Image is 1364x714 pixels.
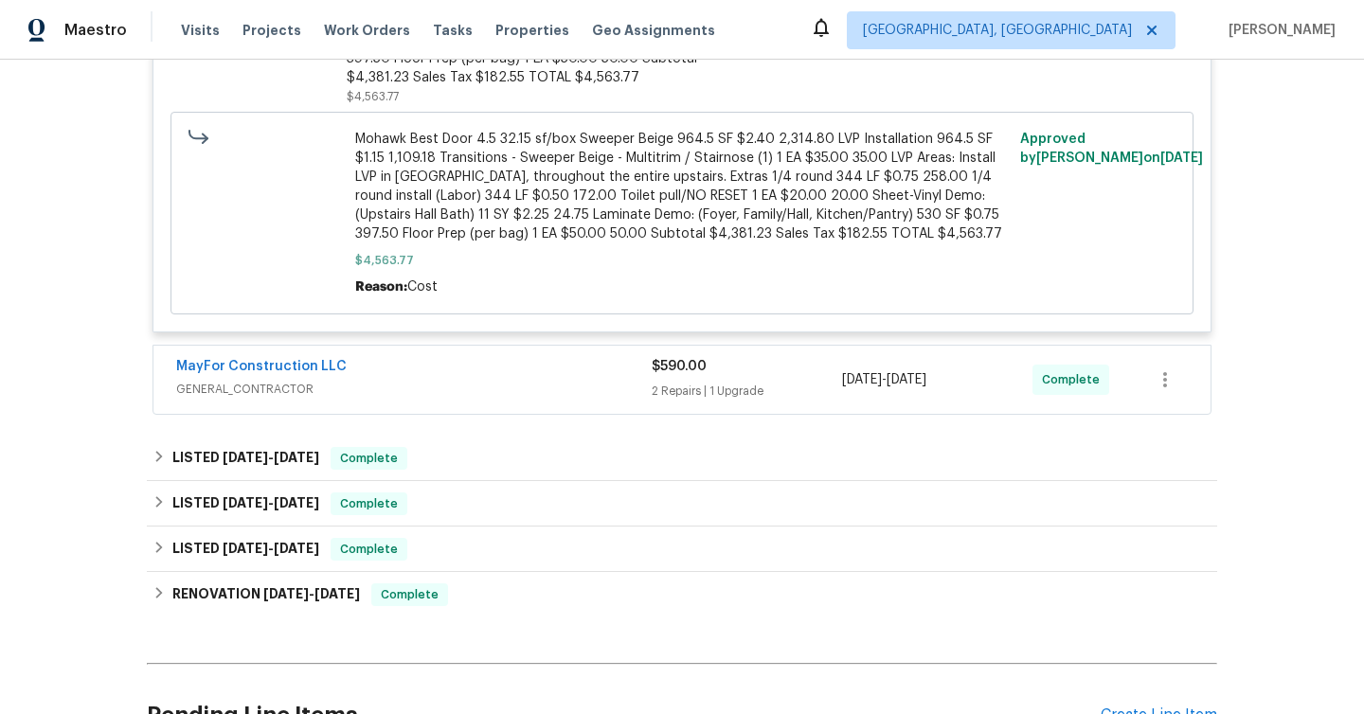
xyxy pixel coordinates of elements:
[64,21,127,40] span: Maestro
[373,585,446,604] span: Complete
[332,449,405,468] span: Complete
[842,370,926,389] span: -
[355,280,407,294] span: Reason:
[223,451,319,464] span: -
[147,436,1217,481] div: LISTED [DATE]-[DATE]Complete
[887,373,926,386] span: [DATE]
[842,373,882,386] span: [DATE]
[1160,152,1203,165] span: [DATE]
[355,130,1010,243] span: Mohawk Best Door 4.5 32.15 sf/box Sweeper Beige 964.5 SF $2.40 2,314.80 LVP Installation 964.5 SF...
[147,527,1217,572] div: LISTED [DATE]-[DATE]Complete
[347,91,399,102] span: $4,563.77
[172,492,319,515] h6: LISTED
[592,21,715,40] span: Geo Assignments
[223,496,319,509] span: -
[176,360,347,373] a: MayFor Construction LLC
[172,538,319,561] h6: LISTED
[223,542,268,555] span: [DATE]
[274,542,319,555] span: [DATE]
[172,447,319,470] h6: LISTED
[863,21,1132,40] span: [GEOGRAPHIC_DATA], [GEOGRAPHIC_DATA]
[242,21,301,40] span: Projects
[1042,370,1107,389] span: Complete
[652,360,707,373] span: $590.00
[147,572,1217,617] div: RENOVATION [DATE]-[DATE]Complete
[274,496,319,509] span: [DATE]
[263,587,309,600] span: [DATE]
[407,280,438,294] span: Cost
[324,21,410,40] span: Work Orders
[652,382,842,401] div: 2 Repairs | 1 Upgrade
[274,451,319,464] span: [DATE]
[181,21,220,40] span: Visits
[355,251,1010,270] span: $4,563.77
[332,540,405,559] span: Complete
[1221,21,1336,40] span: [PERSON_NAME]
[223,451,268,464] span: [DATE]
[172,583,360,606] h6: RENOVATION
[314,587,360,600] span: [DATE]
[223,496,268,509] span: [DATE]
[147,481,1217,527] div: LISTED [DATE]-[DATE]Complete
[332,494,405,513] span: Complete
[176,380,652,399] span: GENERAL_CONTRACTOR
[263,587,360,600] span: -
[433,24,473,37] span: Tasks
[223,542,319,555] span: -
[1020,133,1203,165] span: Approved by [PERSON_NAME] on
[495,21,569,40] span: Properties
